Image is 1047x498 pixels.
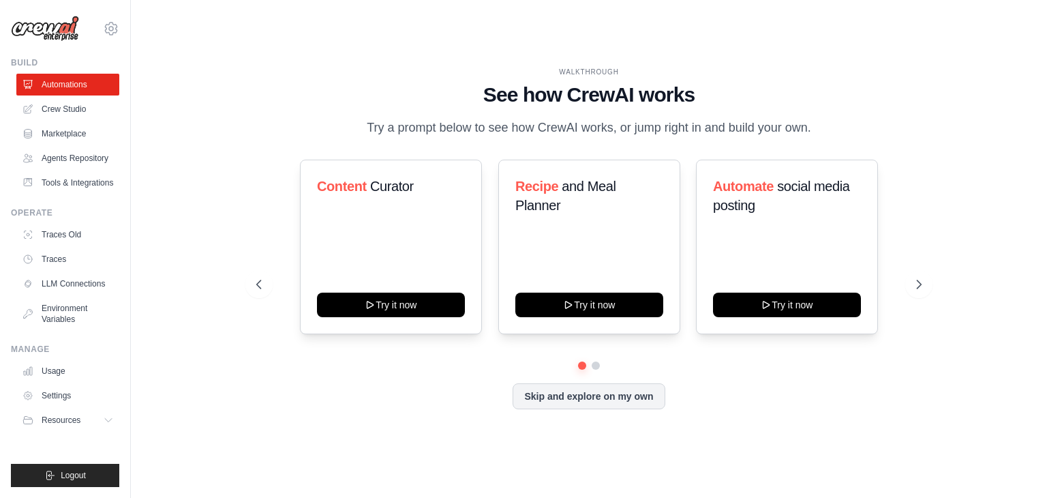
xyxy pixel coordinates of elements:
span: Resources [42,415,80,426]
button: Logout [11,464,119,487]
div: Manage [11,344,119,355]
a: Crew Studio [16,98,119,120]
span: Content [317,179,367,194]
a: Usage [16,360,119,382]
div: Build [11,57,119,68]
img: Logo [11,16,79,42]
a: Agents Repository [16,147,119,169]
a: Settings [16,385,119,407]
button: Try it now [713,293,861,317]
span: social media posting [713,179,850,213]
h1: See how CrewAI works [256,83,922,107]
button: Resources [16,409,119,431]
div: WALKTHROUGH [256,67,922,77]
span: Automate [713,179,774,194]
span: Curator [370,179,414,194]
a: Environment Variables [16,297,119,330]
a: Automations [16,74,119,96]
button: Try it now [317,293,465,317]
span: Recipe [515,179,558,194]
button: Try it now [515,293,663,317]
a: Traces [16,248,119,270]
button: Skip and explore on my own [513,383,665,409]
span: and Meal Planner [515,179,616,213]
div: Operate [11,207,119,218]
a: Traces Old [16,224,119,246]
a: Tools & Integrations [16,172,119,194]
p: Try a prompt below to see how CrewAI works, or jump right in and build your own. [360,118,818,138]
span: Logout [61,470,86,481]
a: LLM Connections [16,273,119,295]
a: Marketplace [16,123,119,145]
